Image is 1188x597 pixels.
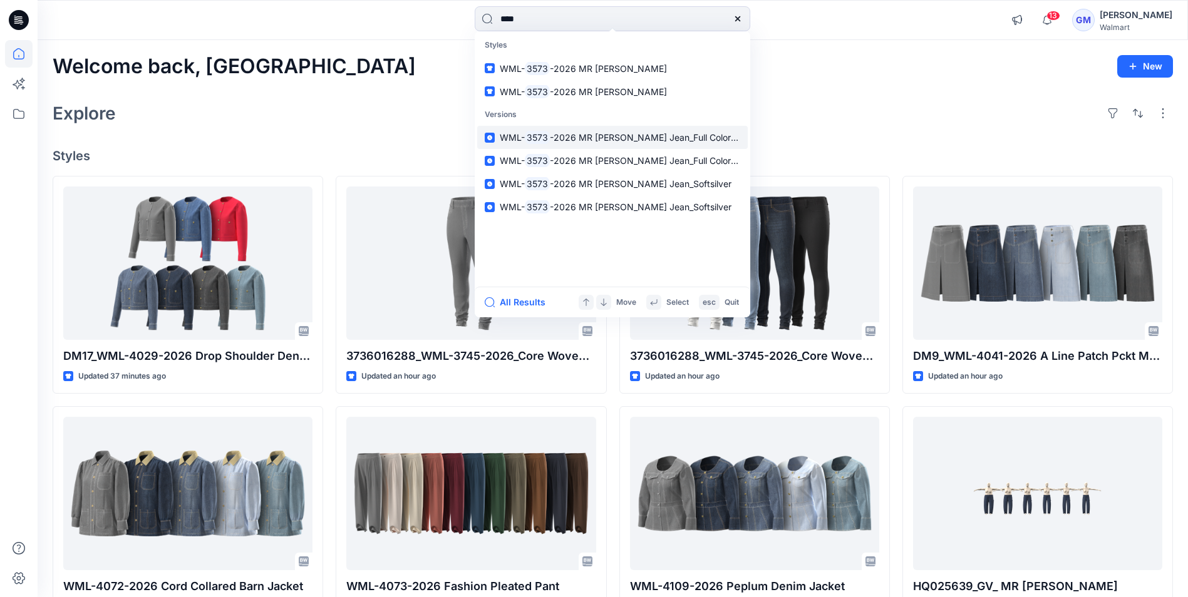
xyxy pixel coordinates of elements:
[477,195,748,218] a: WML-3573-2026 MR [PERSON_NAME] Jean_Softsilver
[525,130,550,145] mark: 3573
[550,202,731,212] span: -2026 MR [PERSON_NAME] Jean_Softsilver
[525,153,550,168] mark: 3573
[630,417,879,570] a: WML-4109-2026 Peplum Denim Jacket
[550,132,748,143] span: -2026 MR [PERSON_NAME] Jean_Full Colorway
[1072,9,1095,31] div: GM
[1046,11,1060,21] span: 13
[525,176,550,191] mark: 3573
[1100,23,1172,32] div: Walmart
[550,178,731,189] span: -2026 MR [PERSON_NAME] Jean_Softsilver
[477,103,748,126] p: Versions
[550,86,667,97] span: -2026 MR [PERSON_NAME]
[550,63,667,74] span: -2026 MR [PERSON_NAME]
[913,578,1162,595] p: HQ025639_GV_ MR [PERSON_NAME]
[53,148,1173,163] h4: Styles
[346,186,596,340] a: 3736016288_WML-3745-2026_Core Woven Skinny Jegging-Inseam 28.5
[913,186,1162,340] a: DM9_WML-4041-2026 A Line Patch Pckt Midi Skirt
[1100,8,1172,23] div: [PERSON_NAME]
[928,370,1003,383] p: Updated an hour ago
[913,417,1162,570] a: HQ025639_GV_ MR Barrel Leg Jean
[666,296,689,309] p: Select
[53,103,116,123] h2: Explore
[477,57,748,80] a: WML-3573-2026 MR [PERSON_NAME]
[63,347,312,365] p: DM17_WML-4029-2026 Drop Shoulder Denim [DEMOGRAPHIC_DATA] Jacket
[477,34,748,57] p: Styles
[525,84,550,99] mark: 3573
[500,132,525,143] span: WML-
[485,295,554,310] button: All Results
[63,417,312,570] a: WML-4072-2026 Cord Collared Barn Jacket
[346,417,596,570] a: WML-4073-2026 Fashion Pleated Pant
[630,186,879,340] a: 3736016288_WML-3745-2026_Core Woven Skinny Jegging-Inseam 28.5
[63,578,312,595] p: WML-4072-2026 Cord Collared Barn Jacket
[703,296,716,309] p: esc
[78,370,166,383] p: Updated 37 minutes ago
[550,155,748,166] span: -2026 MR [PERSON_NAME] Jean_Full Colorway
[361,370,436,383] p: Updated an hour ago
[500,63,525,74] span: WML-
[913,347,1162,365] p: DM9_WML-4041-2026 A Line Patch Pckt Midi Skirt
[1117,55,1173,78] button: New
[346,347,596,365] p: 3736016288_WML-3745-2026_Core Woven Skinny Jegging-Inseam 28.5
[477,80,748,103] a: WML-3573-2026 MR [PERSON_NAME]
[500,155,525,166] span: WML-
[500,178,525,189] span: WML-
[616,296,636,309] p: Move
[525,200,550,214] mark: 3573
[500,86,525,97] span: WML-
[63,186,312,340] a: DM17_WML-4029-2026 Drop Shoulder Denim Lady Jacket
[630,578,879,595] p: WML-4109-2026 Peplum Denim Jacket
[477,126,748,149] a: WML-3573-2026 MR [PERSON_NAME] Jean_Full Colorway
[525,61,550,76] mark: 3573
[725,296,739,309] p: Quit
[500,202,525,212] span: WML-
[346,578,596,595] p: WML-4073-2026 Fashion Pleated Pant
[477,172,748,195] a: WML-3573-2026 MR [PERSON_NAME] Jean_Softsilver
[477,149,748,172] a: WML-3573-2026 MR [PERSON_NAME] Jean_Full Colorway
[645,370,720,383] p: Updated an hour ago
[53,55,416,78] h2: Welcome back, [GEOGRAPHIC_DATA]
[630,347,879,365] p: 3736016288_WML-3745-2026_Core Woven Skinny Jegging-Inseam 28.5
